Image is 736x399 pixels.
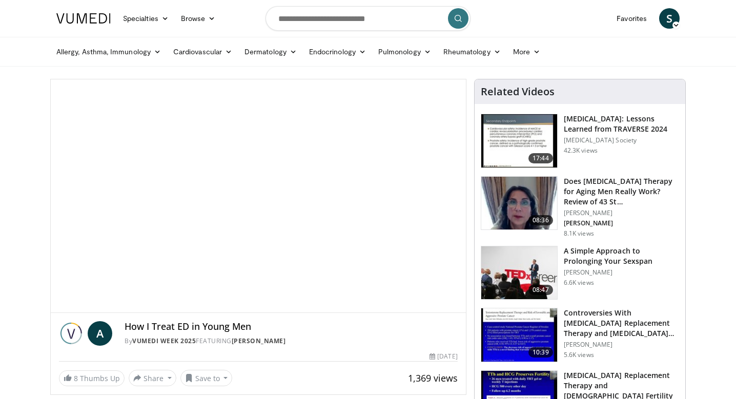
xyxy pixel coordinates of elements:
h3: A Simple Approach to Prolonging Your Sexspan [564,246,679,266]
video-js: Video Player [51,79,466,313]
span: 08:36 [528,215,553,225]
a: A [88,321,112,346]
p: [MEDICAL_DATA] Society [564,136,679,144]
a: 08:36 Does [MEDICAL_DATA] Therapy for Aging Men Really Work? Review of 43 St… [PERSON_NAME] [PERS... [481,176,679,238]
img: Vumedi Week 2025 [59,321,84,346]
p: 6.6K views [564,279,594,287]
input: Search topics, interventions [265,6,471,31]
a: Allergy, Asthma, Immunology [50,41,167,62]
p: [PERSON_NAME] [564,341,679,349]
button: Save to [180,370,233,386]
a: 8 Thumbs Up [59,370,125,386]
a: Dermatology [238,41,303,62]
p: 8.1K views [564,229,594,238]
img: 418933e4-fe1c-4c2e-be56-3ce3ec8efa3b.150x105_q85_crop-smart_upscale.jpg [481,308,557,362]
h3: Controversies With [MEDICAL_DATA] Replacement Therapy and [MEDICAL_DATA] Can… [564,308,679,339]
a: Rheumatology [437,41,507,62]
img: VuMedi Logo [56,13,111,24]
img: 4d4bce34-7cbb-4531-8d0c-5308a71d9d6c.150x105_q85_crop-smart_upscale.jpg [481,177,557,230]
a: Pulmonology [372,41,437,62]
span: 8 [74,373,78,383]
div: By FEATURING [125,337,458,346]
a: Vumedi Week 2025 [132,337,196,345]
div: [DATE] [430,352,457,361]
span: 10:39 [528,347,553,358]
a: Specialties [117,8,175,29]
a: Endocrinology [303,41,372,62]
p: [PERSON_NAME] [564,268,679,277]
a: 17:44 [MEDICAL_DATA]: Lessons Learned from TRAVERSE 2024 [MEDICAL_DATA] Society 42.3K views [481,114,679,168]
a: 08:47 A Simple Approach to Prolonging Your Sexspan [PERSON_NAME] 6.6K views [481,246,679,300]
a: Cardiovascular [167,41,238,62]
a: S [659,8,680,29]
span: 17:44 [528,153,553,163]
button: Share [129,370,176,386]
p: 42.3K views [564,146,598,155]
h3: Does [MEDICAL_DATA] Therapy for Aging Men Really Work? Review of 43 St… [564,176,679,207]
img: 1317c62a-2f0d-4360-bee0-b1bff80fed3c.150x105_q85_crop-smart_upscale.jpg [481,114,557,167]
a: [PERSON_NAME] [232,337,286,345]
h4: How I Treat ED in Young Men [125,321,458,332]
a: More [507,41,546,62]
img: c4bd4661-e278-4c34-863c-57c104f39734.150x105_q85_crop-smart_upscale.jpg [481,246,557,300]
span: 08:47 [528,285,553,295]
h4: Related Videos [481,86,555,98]
p: 5.6K views [564,351,594,359]
span: 1,369 views [408,372,458,384]
p: [PERSON_NAME] [564,219,679,227]
a: 10:39 Controversies With [MEDICAL_DATA] Replacement Therapy and [MEDICAL_DATA] Can… [PERSON_NAME]... [481,308,679,362]
a: Favorites [610,8,653,29]
p: [PERSON_NAME] [564,209,679,217]
a: Browse [175,8,222,29]
h3: [MEDICAL_DATA]: Lessons Learned from TRAVERSE 2024 [564,114,679,134]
